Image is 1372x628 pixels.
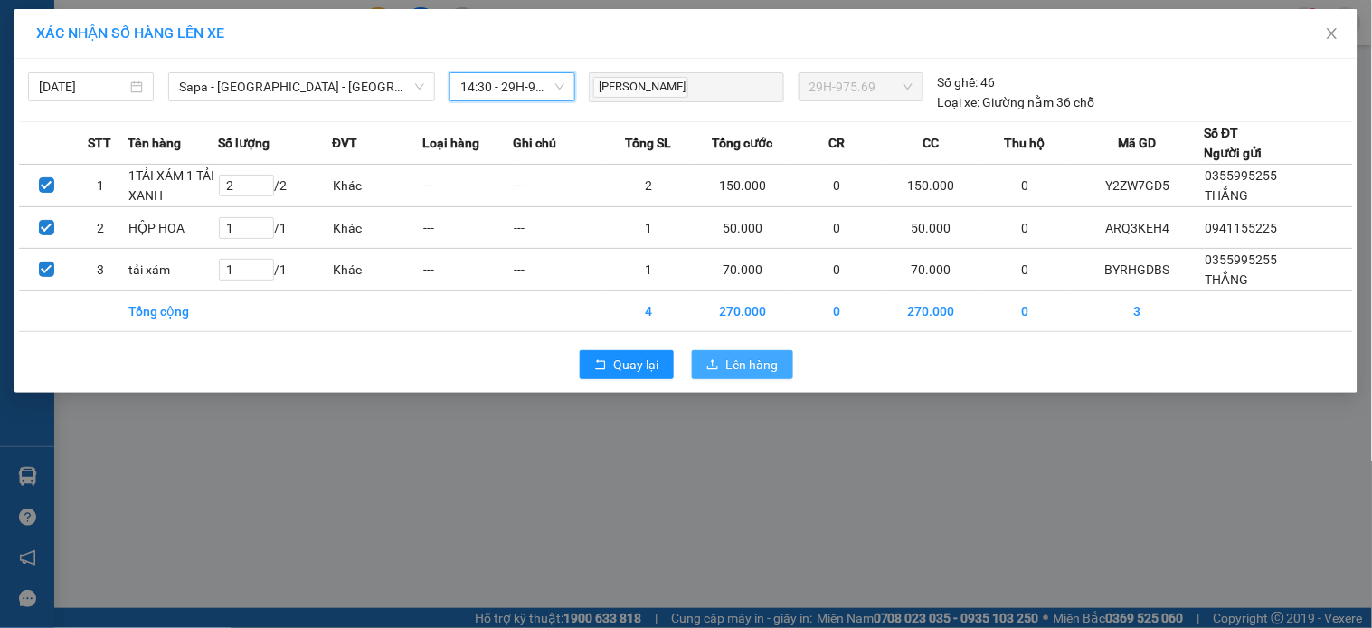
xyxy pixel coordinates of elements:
td: 270.000 [883,291,980,332]
span: Số ghế: [938,72,979,92]
td: 0 [792,207,883,249]
td: 2 [73,207,128,249]
input: 14/10/2025 [39,77,127,97]
span: Mã GD [1118,133,1156,153]
button: Close [1307,9,1358,60]
td: / 1 [218,249,332,291]
span: Loại xe: [938,92,980,112]
span: Tên hàng [128,133,181,153]
td: 1 [73,165,128,207]
td: 0 [792,249,883,291]
td: 70.000 [883,249,980,291]
td: Khác [332,207,422,249]
span: Loại hàng [422,133,479,153]
td: 270.000 [694,291,791,332]
td: 0 [792,291,883,332]
span: Thu hộ [1005,133,1046,153]
span: THẮNG [1206,188,1249,203]
span: Số lượng [218,133,270,153]
span: ĐVT [332,133,357,153]
td: 50.000 [694,207,791,249]
span: Quay lại [614,355,659,375]
td: HỘP HOA [128,207,218,249]
td: 2 [603,165,694,207]
span: upload [706,358,719,373]
td: Y2ZW7GD5 [1071,165,1205,207]
span: 0355995255 [1206,252,1278,267]
td: 4 [603,291,694,332]
td: 0 [980,291,1071,332]
td: --- [513,165,603,207]
td: 3 [73,249,128,291]
td: 70.000 [694,249,791,291]
span: 29H-975.69 [809,73,913,100]
td: --- [422,165,513,207]
span: Sapa - Lào Cai - Hà Nội (Giường) [179,73,424,100]
td: Khác [332,249,422,291]
span: down [414,81,425,92]
td: 0 [980,207,1071,249]
td: --- [422,207,513,249]
td: 50.000 [883,207,980,249]
button: rollbackQuay lại [580,350,674,379]
div: Số ĐT Người gửi [1205,123,1263,163]
div: 46 [938,72,996,92]
span: 0355995255 [1206,168,1278,183]
span: [PERSON_NAME] [593,77,688,98]
td: tải xám [128,249,218,291]
td: 1 [603,207,694,249]
span: CC [923,133,939,153]
td: 150.000 [883,165,980,207]
td: 3 [1071,291,1205,332]
span: Tổng cước [712,133,772,153]
td: 0 [980,165,1071,207]
div: Giường nằm 36 chỗ [938,92,1095,112]
span: XÁC NHẬN SỐ HÀNG LÊN XE [36,24,224,42]
td: 1TẢI XÁM 1 TẢI XANH [128,165,218,207]
button: uploadLên hàng [692,350,793,379]
td: 0 [792,165,883,207]
td: / 2 [218,165,332,207]
td: --- [513,249,603,291]
span: close [1325,26,1339,41]
span: 0941155225 [1206,221,1278,235]
span: CR [828,133,845,153]
span: 14:30 - 29H-975.69 [460,73,564,100]
span: THẮNG [1206,272,1249,287]
span: rollback [594,358,607,373]
td: ARQ3KEH4 [1071,207,1205,249]
td: Tổng cộng [128,291,218,332]
td: 1 [603,249,694,291]
td: / 1 [218,207,332,249]
span: Lên hàng [726,355,779,375]
span: STT [89,133,112,153]
span: Ghi chú [513,133,556,153]
td: BYRHGDBS [1071,249,1205,291]
td: --- [513,207,603,249]
span: Tổng SL [625,133,671,153]
td: --- [422,249,513,291]
td: 150.000 [694,165,791,207]
td: Khác [332,165,422,207]
td: 0 [980,249,1071,291]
